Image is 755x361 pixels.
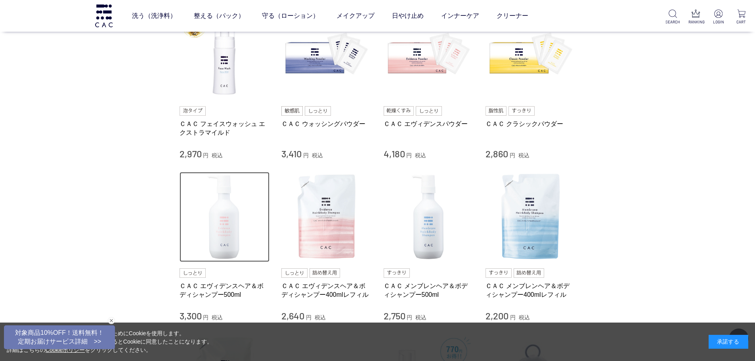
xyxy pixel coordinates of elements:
[262,5,319,27] a: 守る（ローション）
[132,5,176,27] a: 洗う（洗浄料）
[508,106,535,116] img: すっきり
[734,19,749,25] p: CART
[415,314,426,321] span: 税込
[203,314,208,321] span: 円
[180,106,206,116] img: 泡タイプ
[336,5,375,27] a: メイクアップ
[281,10,372,100] img: ＣＡＣ ウォッシングパウダー
[392,5,424,27] a: 日やけ止め
[711,19,726,25] p: LOGIN
[312,152,323,159] span: 税込
[212,314,223,321] span: 税込
[497,5,528,27] a: クリーナー
[441,5,479,27] a: インナーケア
[485,148,508,159] span: 2,860
[518,152,529,159] span: 税込
[281,172,372,262] img: ＣＡＣ エヴィデンスヘア＆ボディシャンプー400mlレフィル
[180,148,202,159] span: 2,970
[281,268,308,278] img: しっとり
[734,10,749,25] a: CART
[384,10,474,100] img: ＣＡＣ エヴィデンスパウダー
[212,152,223,159] span: 税込
[519,314,530,321] span: 税込
[315,314,326,321] span: 税込
[310,268,340,278] img: 詰め替え用
[688,10,703,25] a: RANKING
[485,310,508,321] span: 2,200
[485,268,512,278] img: すっきり
[688,19,703,25] p: RANKING
[194,5,245,27] a: 整える（パック）
[406,152,412,159] span: 円
[180,282,270,299] a: ＣＡＣ エヴィデンスヘア＆ボディシャンプー500ml
[665,19,680,25] p: SEARCH
[485,120,576,128] a: ＣＡＣ クラシックパウダー
[384,310,405,321] span: 2,750
[711,10,726,25] a: LOGIN
[281,106,303,116] img: 敏感肌
[180,120,270,137] a: ＣＡＣ フェイスウォッシュ エクストラマイルド
[485,172,576,262] img: ＣＡＣ メンブレンヘア＆ボディシャンプー400mlレフィル
[305,106,331,116] img: しっとり
[384,148,405,159] span: 4,180
[180,10,270,100] img: ＣＡＣ フェイスウォッシュ エクストラマイルド
[665,10,680,25] a: SEARCH
[384,120,474,128] a: ＣＡＣ エヴィデンスパウダー
[510,314,516,321] span: 円
[510,152,515,159] span: 円
[94,4,114,27] img: logo
[281,310,304,321] span: 2,640
[384,172,474,262] img: ＣＡＣ メンブレンヘア＆ボディシャンプー500ml
[514,268,544,278] img: 詰め替え用
[281,282,372,299] a: ＣＡＣ エヴィデンスヘア＆ボディシャンプー400mlレフィル
[485,106,507,116] img: 脂性肌
[709,335,748,349] div: 承諾する
[384,268,410,278] img: すっきり
[180,268,206,278] img: しっとり
[485,282,576,299] a: ＣＡＣ メンブレンヘア＆ボディシャンプー400mlレフィル
[303,152,309,159] span: 円
[407,314,412,321] span: 円
[384,282,474,299] a: ＣＡＣ メンブレンヘア＆ボディシャンプー500ml
[180,172,270,262] img: ＣＡＣ エヴィデンスヘア＆ボディシャンプー500ml
[384,106,414,116] img: 乾燥くすみ
[180,310,202,321] span: 3,300
[415,152,426,159] span: 税込
[416,106,442,116] img: しっとり
[306,314,312,321] span: 円
[485,10,576,100] img: ＣＡＣ クラシックパウダー
[281,120,372,128] a: ＣＡＣ ウォッシングパウダー
[203,152,208,159] span: 円
[281,148,302,159] span: 3,410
